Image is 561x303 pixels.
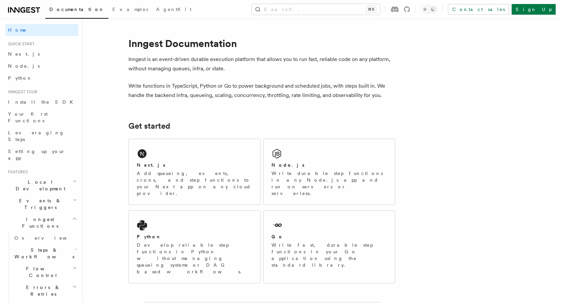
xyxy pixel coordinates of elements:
p: Add queueing, events, crons, and step functions to your Next app on any cloud provider. [137,170,252,197]
span: Events & Triggers [5,197,73,211]
a: Documentation [45,2,108,19]
span: Install the SDK [8,99,77,105]
button: Inngest Functions [5,213,78,232]
p: Inngest is an event-driven durable execution platform that allows you to run fast, reliable code ... [128,55,395,73]
span: Python [8,75,32,81]
h2: Node.js [271,162,305,168]
a: Setting up your app [5,145,78,164]
button: Errors & Retries [12,281,78,300]
span: AgentKit [156,7,191,12]
span: Home [8,27,27,33]
h2: Go [271,233,284,240]
button: Flow Control [12,263,78,281]
a: Contact sales [448,4,509,15]
a: Node.js [5,60,78,72]
span: Next.js [8,51,40,57]
span: Features [5,169,28,175]
a: GoWrite fast, durable step functions in your Go application using the standard library. [263,210,395,283]
button: Toggle dark mode [421,5,437,13]
a: Examples [108,2,152,18]
span: Setting up your app [8,149,65,161]
h2: Next.js [137,162,165,168]
a: Node.jsWrite durable step functions in any Node.js app and run on servers or serverless. [263,139,395,205]
a: Sign Up [512,4,556,15]
span: Inngest Functions [5,216,72,229]
a: Your first Functions [5,108,78,127]
p: Write functions in TypeScript, Python or Go to power background and scheduled jobs, with steps bu... [128,81,395,100]
span: Examples [112,7,148,12]
a: Next.jsAdd queueing, events, crons, and step functions to your Next app on any cloud provider. [128,139,260,205]
span: Documentation [49,7,104,12]
h1: Inngest Documentation [128,37,395,49]
span: Leveraging Steps [8,130,64,142]
span: Errors & Retries [12,284,72,297]
a: Get started [128,121,170,131]
span: Steps & Workflows [12,247,74,260]
button: Local Development [5,176,78,195]
span: Node.js [8,63,40,69]
a: Install the SDK [5,96,78,108]
h2: Python [137,233,161,240]
span: Local Development [5,179,73,192]
a: AgentKit [152,2,195,18]
a: Next.js [5,48,78,60]
kbd: ⌘K [367,6,376,13]
a: Home [5,24,78,36]
button: Events & Triggers [5,195,78,213]
span: Your first Functions [8,111,48,123]
span: Overview [14,235,83,241]
p: Write fast, durable step functions in your Go application using the standard library. [271,242,387,268]
span: Flow Control [12,265,72,279]
button: Search...⌘K [252,4,380,15]
p: Write durable step functions in any Node.js app and run on servers or serverless. [271,170,387,197]
a: Leveraging Steps [5,127,78,145]
a: Python [5,72,78,84]
span: Inngest tour [5,89,37,95]
span: Quick start [5,41,34,47]
p: Develop reliable step functions in Python without managing queueing systems or DAG based workflows. [137,242,252,275]
button: Steps & Workflows [12,244,78,263]
a: PythonDevelop reliable step functions in Python without managing queueing systems or DAG based wo... [128,210,260,283]
a: Overview [12,232,78,244]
